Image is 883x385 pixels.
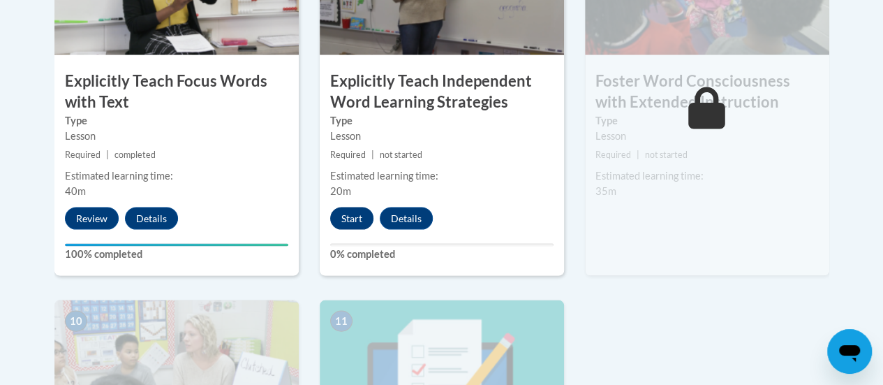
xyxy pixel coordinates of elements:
[125,208,178,230] button: Details
[65,185,86,197] span: 40m
[645,150,688,160] span: not started
[320,71,564,114] h3: Explicitly Teach Independent Word Learning Strategies
[380,150,422,160] span: not started
[65,129,288,144] div: Lesson
[330,150,366,160] span: Required
[330,168,554,184] div: Estimated learning time:
[330,185,351,197] span: 20m
[65,168,288,184] div: Estimated learning time:
[595,129,819,144] div: Lesson
[65,150,101,160] span: Required
[65,113,288,129] label: Type
[330,247,554,262] label: 0% completed
[371,150,374,160] span: |
[106,150,109,160] span: |
[330,208,373,230] button: Start
[595,150,631,160] span: Required
[330,311,353,332] span: 11
[330,113,554,129] label: Type
[330,129,554,144] div: Lesson
[114,150,156,160] span: completed
[380,208,433,230] button: Details
[65,208,119,230] button: Review
[595,113,819,129] label: Type
[595,168,819,184] div: Estimated learning time:
[827,329,872,374] iframe: Button to launch messaging window
[65,244,288,247] div: Your progress
[54,71,299,114] h3: Explicitly Teach Focus Words with Text
[637,150,639,160] span: |
[585,71,829,114] h3: Foster Word Consciousness with Extended Instruction
[65,311,87,332] span: 10
[595,185,616,197] span: 35m
[65,247,288,262] label: 100% completed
